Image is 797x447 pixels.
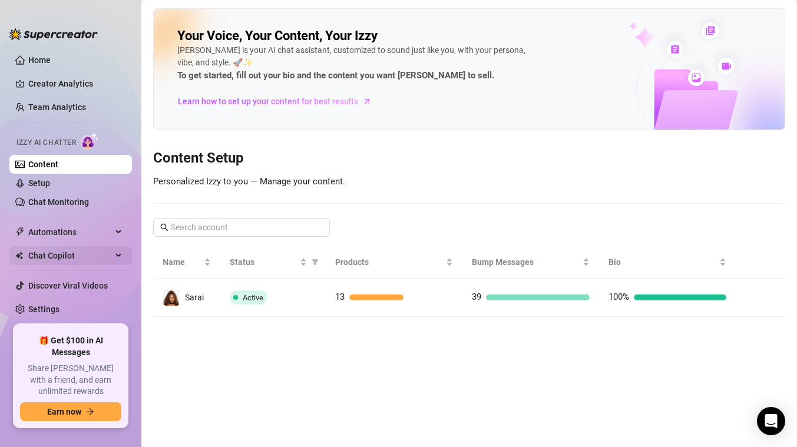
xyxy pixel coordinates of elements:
input: Search account [171,221,313,234]
img: logo-BBDzfeDw.svg [9,28,98,40]
span: Bio [609,256,717,269]
span: 100% [609,292,629,302]
h3: Content Setup [153,149,785,168]
span: search [160,223,168,231]
span: arrow-right [86,408,94,416]
span: Izzy AI Chatter [16,137,76,148]
span: thunderbolt [15,227,25,237]
div: Open Intercom Messenger [757,407,785,435]
span: 13 [335,292,345,302]
a: Discover Viral Videos [28,281,108,290]
span: filter [312,259,319,266]
a: Home [28,55,51,65]
button: Earn nowarrow-right [20,402,121,421]
span: Automations [28,223,112,241]
a: Team Analytics [28,102,86,112]
span: Name [163,256,201,269]
th: Bio [599,246,736,279]
a: Setup [28,178,50,188]
div: [PERSON_NAME] is your AI chat assistant, customized to sound just like you, with your persona, vi... [177,44,531,83]
img: ai-chatter-content-library-cLFOSyPT.png [602,9,785,130]
a: Creator Analytics [28,74,123,93]
th: Name [153,246,220,279]
span: Sarai [185,293,204,302]
img: Chat Copilot [15,251,23,260]
img: AI Chatter [81,133,99,150]
span: Chat Copilot [28,246,112,265]
img: Sarai [163,289,180,306]
strong: To get started, fill out your bio and the content you want [PERSON_NAME] to sell. [177,70,494,81]
th: Bump Messages [462,246,599,279]
span: Products [335,256,444,269]
span: 🎁 Get $100 in AI Messages [20,335,121,358]
a: Content [28,160,58,169]
span: Share [PERSON_NAME] with a friend, and earn unlimited rewards [20,363,121,398]
span: 39 [472,292,481,302]
h2: Your Voice, Your Content, Your Izzy [177,28,378,44]
span: Earn now [47,407,81,416]
span: Learn how to set up your content for best results [178,95,358,108]
span: filter [309,253,321,271]
span: Active [243,293,263,302]
a: Settings [28,304,59,314]
a: Chat Monitoring [28,197,89,207]
a: Learn how to set up your content for best results [177,92,381,111]
span: Status [230,256,297,269]
th: Status [220,246,326,279]
span: Bump Messages [472,256,580,269]
span: arrow-right [361,95,373,107]
th: Products [326,246,462,279]
span: Personalized Izzy to you — Manage your content. [153,176,345,187]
